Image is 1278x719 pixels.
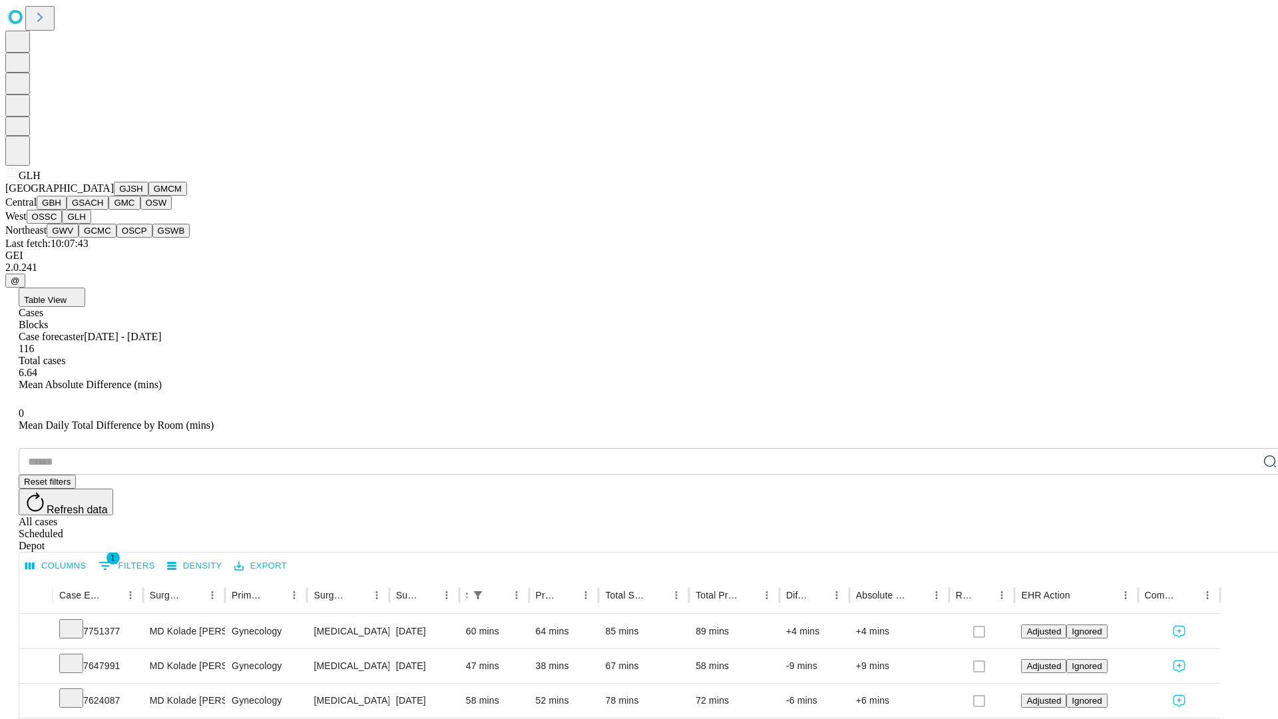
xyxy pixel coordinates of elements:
button: Sort [1179,586,1198,604]
div: Gynecology [232,649,300,683]
button: OSW [140,196,172,210]
span: [GEOGRAPHIC_DATA] [5,182,114,194]
button: GWV [47,224,79,238]
div: Predicted In Room Duration [536,590,557,600]
button: Sort [558,586,576,604]
div: 89 mins [696,614,773,648]
button: Sort [266,586,285,604]
button: Menu [367,586,386,604]
span: Mean Daily Total Difference by Room (mins) [19,419,214,431]
span: Refresh data [47,504,108,515]
button: Menu [576,586,595,604]
div: 7624087 [59,684,136,718]
button: Menu [285,586,304,604]
div: 58 mins [466,684,523,718]
button: Ignored [1066,694,1107,708]
div: 85 mins [605,614,682,648]
button: Menu [992,586,1011,604]
button: Adjusted [1021,624,1066,638]
button: Table View [19,288,85,307]
button: GLH [62,210,91,224]
div: Primary Service [232,590,265,600]
div: +6 mins [856,684,943,718]
span: [DATE] - [DATE] [84,331,161,342]
span: Adjusted [1026,626,1061,636]
div: [DATE] [396,614,453,648]
div: +9 mins [856,649,943,683]
div: +4 mins [786,614,843,648]
span: 6.64 [19,367,37,378]
button: Menu [927,586,946,604]
button: Sort [103,586,121,604]
button: GJSH [114,182,148,196]
div: 47 mins [466,649,523,683]
div: 38 mins [536,649,592,683]
button: Ignored [1066,624,1107,638]
button: Ignored [1066,659,1107,673]
button: GSWB [152,224,190,238]
div: -9 mins [786,649,843,683]
button: Export [231,556,290,577]
span: Adjusted [1026,696,1061,706]
div: Surgery Name [314,590,347,600]
div: Total Scheduled Duration [605,590,647,600]
button: GSACH [67,196,108,210]
div: Scheduled In Room Duration [466,590,467,600]
span: Mean Absolute Difference (mins) [19,379,162,390]
span: Case forecaster [19,331,84,342]
button: Menu [507,586,526,604]
button: Sort [909,586,927,604]
span: Northeast [5,224,47,236]
span: Table View [24,295,67,305]
div: 78 mins [605,684,682,718]
button: Menu [203,586,222,604]
div: [DATE] [396,649,453,683]
button: Sort [809,586,827,604]
div: Absolute Difference [856,590,907,600]
div: Comments [1145,590,1178,600]
div: 72 mins [696,684,773,718]
button: Menu [757,586,776,604]
button: OSSC [27,210,63,224]
div: Surgeon Name [150,590,183,600]
button: Menu [1116,586,1135,604]
span: Last fetch: 10:07:43 [5,238,89,249]
button: GMCM [148,182,187,196]
div: Gynecology [232,614,300,648]
div: -6 mins [786,684,843,718]
button: Sort [184,586,203,604]
button: @ [5,274,25,288]
button: Sort [489,586,507,604]
button: Menu [437,586,456,604]
span: GLH [19,170,41,181]
div: Resolved in EHR [956,590,973,600]
button: Sort [739,586,757,604]
button: Menu [121,586,140,604]
span: 0 [19,407,24,419]
div: 1 active filter [469,586,487,604]
div: 60 mins [466,614,523,648]
button: Sort [349,586,367,604]
span: Adjusted [1026,661,1061,671]
button: GBH [37,196,67,210]
div: 52 mins [536,684,592,718]
button: Menu [827,586,846,604]
button: GCMC [79,224,116,238]
div: 7751377 [59,614,136,648]
button: Sort [974,586,992,604]
div: 7647991 [59,649,136,683]
button: Sort [648,586,667,604]
div: MD Kolade [PERSON_NAME] Md [150,684,218,718]
button: Show filters [95,555,158,577]
div: GEI [5,250,1273,262]
span: 116 [19,343,34,354]
button: Sort [1072,586,1090,604]
div: Surgery Date [396,590,417,600]
div: EHR Action [1021,590,1070,600]
span: Ignored [1072,696,1102,706]
button: Adjusted [1021,694,1066,708]
button: Adjusted [1021,659,1066,673]
div: 2.0.241 [5,262,1273,274]
button: Expand [26,690,46,713]
button: Menu [1198,586,1217,604]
